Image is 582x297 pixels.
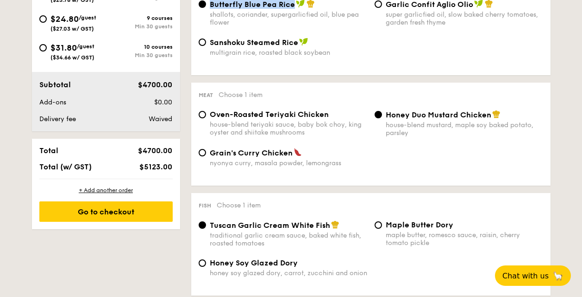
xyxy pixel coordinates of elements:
[210,221,330,230] span: Tuscan Garlic Cream White Fish
[502,271,549,280] span: Chat with us
[386,121,543,137] div: house-blend mustard, maple soy baked potato, parsley
[199,259,206,267] input: Honey Soy Glazed Doryhoney soy glazed dory, carrot, zucchini and onion
[386,220,453,229] span: Maple Butter Dory
[149,115,172,123] span: Waived
[331,220,339,229] img: icon-chef-hat.a58ddaea.svg
[299,38,308,46] img: icon-vegan.f8ff3823.svg
[39,98,66,106] span: Add-ons
[50,43,77,53] span: $31.80
[386,231,543,247] div: maple butter, romesco sauce, raisin, cherry tomato pickle
[199,92,213,98] span: Meat
[199,149,206,156] input: Grain's Curry Chickennyonya curry, masala powder, lemongrass
[39,162,92,171] span: Total (w/ GST)
[39,15,47,23] input: $24.80/guest($27.03 w/ GST)9 coursesMin 30 guests
[210,110,329,119] span: Oven-Roasted Teriyaki Chicken
[552,271,563,281] span: 🦙
[154,98,172,106] span: $0.00
[106,15,173,21] div: 9 courses
[39,146,58,155] span: Total
[199,221,206,229] input: Tuscan Garlic Cream White Fishtraditional garlic cream sauce, baked white fish, roasted tomatoes
[39,201,173,222] div: Go to checkout
[375,111,382,118] input: Honey Duo Mustard Chickenhouse-blend mustard, maple soy baked potato, parsley
[199,111,206,118] input: Oven-Roasted Teriyaki Chickenhouse-blend teriyaki sauce, baby bok choy, king oyster and shiitake ...
[217,201,261,209] span: Choose 1 item
[210,269,367,277] div: honey soy glazed dory, carrot, zucchini and onion
[106,44,173,50] div: 10 courses
[386,110,491,119] span: Honey Duo Mustard Chicken
[210,38,298,47] span: Sanshoku Steamed Rice
[199,39,206,46] input: Sanshoku Steamed Ricemultigrain rice, roasted black soybean
[138,146,172,155] span: $4700.00
[39,44,47,52] input: $31.80/guest($34.66 w/ GST)10 coursesMin 30 guests
[375,221,382,229] input: Maple Butter Dorymaple butter, romesco sauce, raisin, cherry tomato pickle
[199,202,211,209] span: Fish
[210,11,367,26] div: shallots, coriander, supergarlicfied oil, blue pea flower
[219,91,263,99] span: Choose 1 item
[39,187,173,194] div: + Add another order
[106,52,173,58] div: Min 30 guests
[39,80,71,89] span: Subtotal
[386,11,543,26] div: super garlicfied oil, slow baked cherry tomatoes, garden fresh thyme
[375,0,382,8] input: Garlic Confit Aglio Oliosuper garlicfied oil, slow baked cherry tomatoes, garden fresh thyme
[138,80,172,89] span: $4700.00
[50,26,94,32] span: ($27.03 w/ GST)
[210,232,367,247] div: traditional garlic cream sauce, baked white fish, roasted tomatoes
[77,43,94,50] span: /guest
[495,265,571,286] button: Chat with us🦙
[50,54,94,61] span: ($34.66 w/ GST)
[210,148,293,157] span: Grain's Curry Chicken
[39,115,76,123] span: Delivery fee
[492,110,501,118] img: icon-chef-hat.a58ddaea.svg
[199,0,206,8] input: Butterfly Blue Pea Riceshallots, coriander, supergarlicfied oil, blue pea flower
[79,14,96,21] span: /guest
[139,162,172,171] span: $5123.00
[210,121,367,136] div: house-blend teriyaki sauce, baby bok choy, king oyster and shiitake mushrooms
[294,148,302,156] img: icon-spicy.37a8142b.svg
[210,49,367,57] div: multigrain rice, roasted black soybean
[210,258,298,267] span: Honey Soy Glazed Dory
[210,159,367,167] div: nyonya curry, masala powder, lemongrass
[50,14,79,24] span: $24.80
[106,23,173,30] div: Min 30 guests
